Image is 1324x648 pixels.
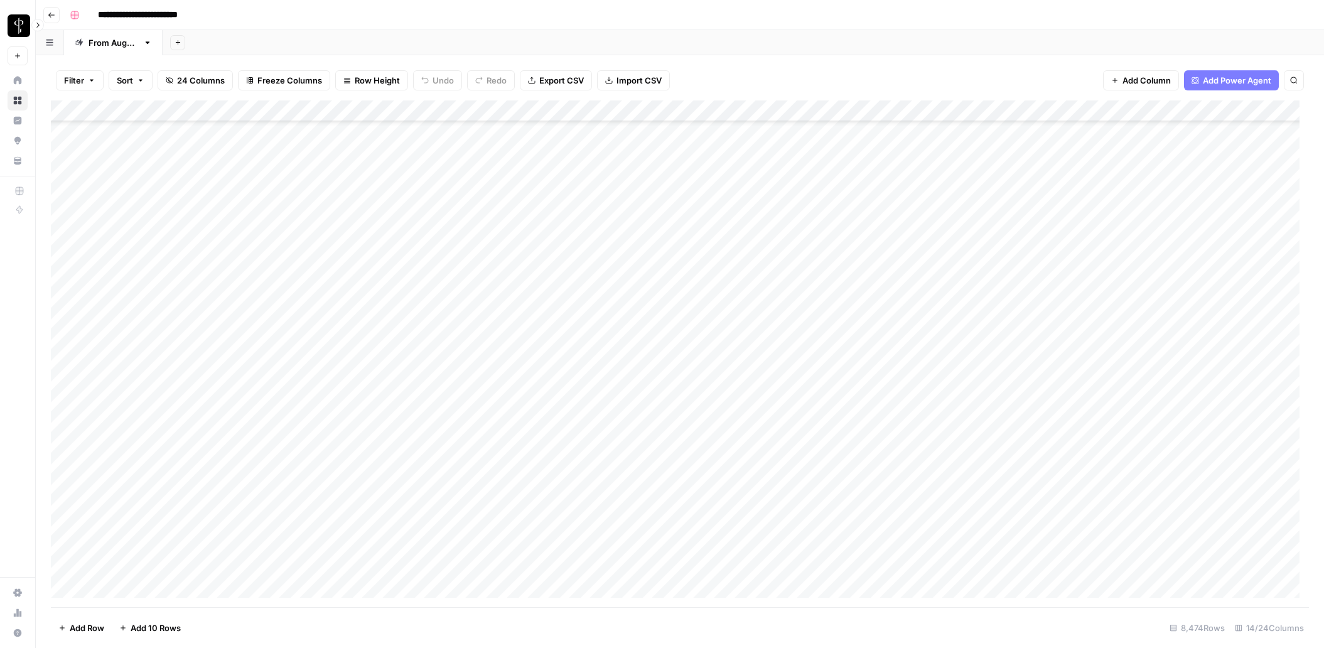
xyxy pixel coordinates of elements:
[413,70,462,90] button: Undo
[8,131,28,151] a: Opportunities
[1165,618,1230,638] div: 8,474 Rows
[8,623,28,643] button: Help + Support
[8,90,28,111] a: Browse
[487,74,507,87] span: Redo
[56,70,104,90] button: Filter
[1230,618,1309,638] div: 14/24 Columns
[597,70,670,90] button: Import CSV
[158,70,233,90] button: 24 Columns
[64,30,163,55] a: From [DATE]
[131,622,181,634] span: Add 10 Rows
[616,74,662,87] span: Import CSV
[1184,70,1279,90] button: Add Power Agent
[8,151,28,171] a: Your Data
[8,70,28,90] a: Home
[112,618,188,638] button: Add 10 Rows
[238,70,330,90] button: Freeze Columns
[433,74,454,87] span: Undo
[64,74,84,87] span: Filter
[1203,74,1271,87] span: Add Power Agent
[8,14,30,37] img: LP Production Workloads Logo
[257,74,322,87] span: Freeze Columns
[8,603,28,623] a: Usage
[89,36,138,49] div: From [DATE]
[335,70,408,90] button: Row Height
[1103,70,1179,90] button: Add Column
[70,622,104,634] span: Add Row
[51,618,112,638] button: Add Row
[8,583,28,603] a: Settings
[355,74,400,87] span: Row Height
[467,70,515,90] button: Redo
[109,70,153,90] button: Sort
[177,74,225,87] span: 24 Columns
[539,74,584,87] span: Export CSV
[8,10,28,41] button: Workspace: LP Production Workloads
[117,74,133,87] span: Sort
[520,70,592,90] button: Export CSV
[1122,74,1171,87] span: Add Column
[8,111,28,131] a: Insights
